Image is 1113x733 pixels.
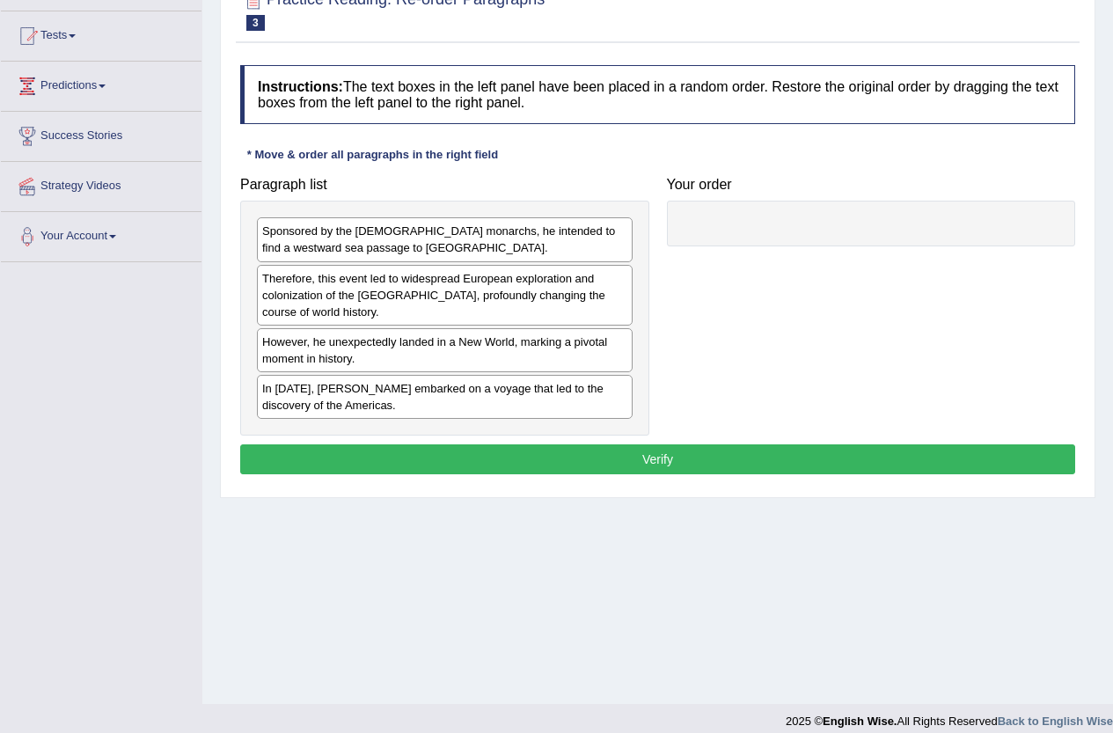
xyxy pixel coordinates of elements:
[257,217,633,261] div: Sponsored by the [DEMOGRAPHIC_DATA] monarchs, he intended to find a westward sea passage to [GEOG...
[240,65,1075,124] h4: The text boxes in the left panel have been placed in a random order. Restore the original order b...
[1,62,201,106] a: Predictions
[257,375,633,419] div: In [DATE], [PERSON_NAME] embarked on a voyage that led to the discovery of the Americas.
[1,212,201,256] a: Your Account
[246,15,265,31] span: 3
[667,177,1076,193] h4: Your order
[257,328,633,372] div: However, he unexpectedly landed in a New World, marking a pivotal moment in history.
[1,11,201,55] a: Tests
[240,146,505,163] div: * Move & order all paragraphs in the right field
[823,715,897,728] strong: English Wise.
[257,265,633,326] div: Therefore, this event led to widespread European exploration and colonization of the [GEOGRAPHIC_...
[240,177,649,193] h4: Paragraph list
[786,704,1113,729] div: 2025 © All Rights Reserved
[258,79,343,94] b: Instructions:
[240,444,1075,474] button: Verify
[1,112,201,156] a: Success Stories
[998,715,1113,728] a: Back to English Wise
[1,162,201,206] a: Strategy Videos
